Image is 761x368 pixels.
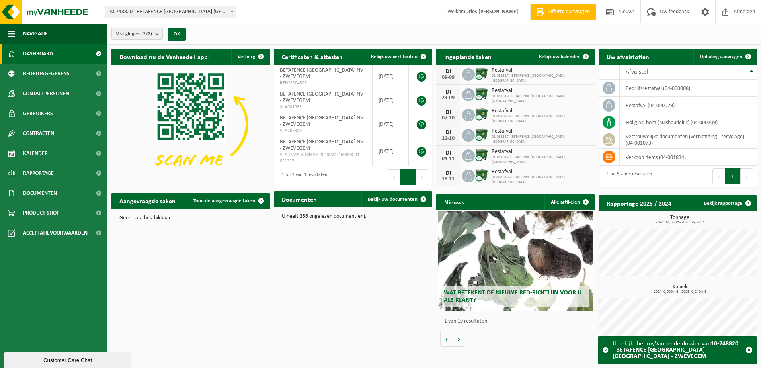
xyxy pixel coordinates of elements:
span: VLA705329 [280,128,366,134]
div: 09-09 [440,75,456,80]
a: Bekijk uw documenten [361,191,431,207]
span: Contactpersonen [23,84,69,104]
span: Rapportage [23,163,54,183]
button: Verberg [231,49,269,65]
span: Bekijk uw documenten [368,197,418,202]
span: Afvalstof [626,69,648,75]
a: Bekijk rapportage [698,195,756,211]
span: 01-051317 - BETAFENCE [GEOGRAPHIC_DATA] [GEOGRAPHIC_DATA] [492,135,591,144]
div: U bekijkt het myVanheede dossier van [613,337,741,364]
span: 01-051317 - BETAFENCE [GEOGRAPHIC_DATA] [GEOGRAPHIC_DATA] [492,74,591,83]
h2: Ingeplande taken [436,49,500,64]
a: Bekijk uw kalender [533,49,594,65]
span: BETAFENCE [GEOGRAPHIC_DATA] NV - ZWEVEGEM [280,67,363,80]
td: restafval (04-000029) [620,97,757,114]
span: Documenten [23,183,57,203]
span: 10-748820 - BETAFENCE BELGIUM NV - ZWEVEGEM [105,6,236,18]
span: Gebruikers [23,104,53,123]
span: 01-051317 - BETAFENCE [GEOGRAPHIC_DATA] [GEOGRAPHIC_DATA] [492,94,591,104]
div: 1 tot 5 van 5 resultaten [603,168,652,185]
h3: Tonnage [603,215,757,225]
div: 07-10 [440,115,456,121]
button: 1 [725,168,741,184]
div: DI [440,69,456,75]
span: Toon de aangevraagde taken [193,198,255,204]
div: DI [440,129,456,136]
span: Ophaling aanvragen [700,54,742,59]
h2: Nieuws [436,194,472,209]
div: DI [440,89,456,95]
span: BETAFENCE [GEOGRAPHIC_DATA] NV - ZWEVEGEM [280,139,363,151]
td: [DATE] [373,65,409,88]
iframe: chat widget [4,350,133,368]
button: 1 [400,169,416,185]
button: Previous [712,168,725,184]
img: Download de VHEPlus App [111,65,270,184]
span: 2024: 14,650 t - 2025: 29,270 t [603,221,757,225]
button: Vorige [440,331,453,347]
strong: 10-748820 - BETAFENCE [GEOGRAPHIC_DATA] [GEOGRAPHIC_DATA] - ZWEVEGEM [613,341,738,360]
img: WB-1100-CU [475,168,488,182]
div: 21-10 [440,136,456,141]
td: bedrijfsrestafval (04-000008) [620,80,757,97]
span: 01-051317 - BETAFENCE [GEOGRAPHIC_DATA] [GEOGRAPHIC_DATA] [492,155,591,164]
img: WB-1100-CU [475,67,488,80]
a: Toon de aangevraagde taken [187,193,269,209]
h2: Aangevraagde taken [111,193,183,208]
span: Contracten [23,123,54,143]
h2: Documenten [274,191,325,207]
span: Restafval [492,128,591,135]
div: 23-09 [440,95,456,101]
a: Offerte aanvragen [530,4,596,20]
td: [DATE] [373,136,409,166]
p: Geen data beschikbaar. [119,215,262,221]
button: Next [416,169,428,185]
span: Bekijk uw certificaten [371,54,418,59]
button: Next [741,168,753,184]
span: Restafval [492,67,591,74]
span: Restafval [492,108,591,114]
span: Kalender [23,143,48,163]
h3: Kubiek [603,284,757,294]
span: Restafval [492,169,591,175]
td: [DATE] [373,112,409,136]
td: vertrouwelijke documenten (vernietiging - recyclage) (04-001073) [620,131,757,149]
td: [DATE] [373,88,409,112]
button: OK [168,28,186,41]
div: 04-11 [440,156,456,162]
count: (2/2) [141,31,152,37]
button: Vestigingen(2/2) [111,28,163,40]
h2: Download nu de Vanheede+ app! [111,49,218,64]
button: Volgende [453,331,465,347]
span: Bekijk uw kalender [539,54,580,59]
span: Acceptatievoorwaarden [23,223,88,243]
img: WB-1100-CU [475,87,488,101]
span: 01-051317 - BETAFENCE [GEOGRAPHIC_DATA] [GEOGRAPHIC_DATA] [492,175,591,185]
span: 2024: 0,000 m3 - 2025: 0,240 m3 [603,290,757,294]
span: Navigatie [23,24,48,44]
span: Bedrijfsgegevens [23,64,70,84]
div: DI [440,150,456,156]
span: RED25004325 [280,80,366,86]
h2: Uw afvalstoffen [599,49,657,64]
div: DI [440,109,456,115]
a: Alle artikelen [544,194,594,210]
p: U heeft 356 ongelezen document(en). [282,214,424,219]
span: VLAREMA-ARCHIVE-20130722160303-01-051317 [280,152,366,164]
img: WB-1100-CU [475,128,488,141]
span: BETAFENCE [GEOGRAPHIC_DATA] NV - ZWEVEGEM [280,91,363,104]
h2: Certificaten & attesten [274,49,351,64]
img: WB-1100-CU [475,148,488,162]
span: BETAFENCE [GEOGRAPHIC_DATA] NV - ZWEVEGEM [280,115,363,127]
span: Verberg [238,54,255,59]
td: verkoop items (04-001834) [620,149,757,166]
span: Restafval [492,88,591,94]
img: WB-1100-CU [475,108,488,121]
span: Dashboard [23,44,53,64]
td: hol glas, bont (huishoudelijk) (04-000209) [620,114,757,131]
a: Bekijk uw certificaten [365,49,431,65]
strong: Dries [PERSON_NAME] [465,9,518,15]
div: DI [440,170,456,176]
a: Ophaling aanvragen [693,49,756,65]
